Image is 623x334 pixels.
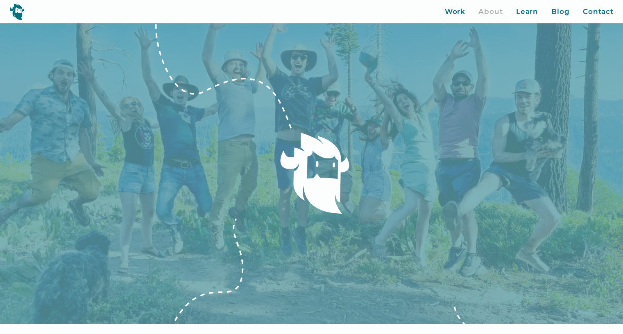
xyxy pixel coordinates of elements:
[551,7,570,17] a: Blog
[583,7,614,17] a: Contact
[9,3,24,20] img: yeti logo icon
[478,7,503,17] a: About
[445,7,466,17] a: Work
[516,7,539,17] a: Learn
